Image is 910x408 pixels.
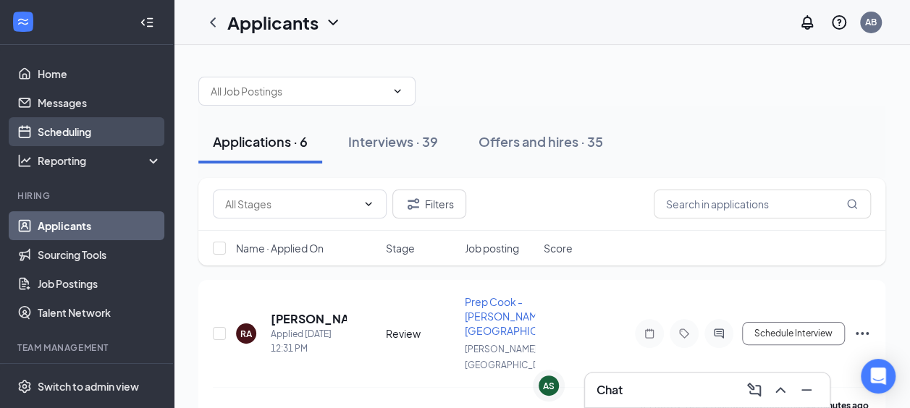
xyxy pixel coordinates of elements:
span: Job posting [465,241,519,255]
div: Team Management [17,341,159,354]
button: Filter Filters [392,190,466,218]
svg: Filter [405,195,422,213]
svg: ChevronDown [324,14,342,31]
div: Applications · 6 [213,132,308,150]
svg: Notifications [799,14,816,31]
div: Review [386,326,456,341]
a: Scheduling [38,117,161,146]
h3: Chat [597,382,623,398]
a: Sourcing Tools [38,240,161,269]
a: Applicants [38,211,161,240]
svg: ChevronUp [772,381,789,399]
div: Open Intercom Messenger [861,359,896,394]
span: [PERSON_NAME][GEOGRAPHIC_DATA] [465,344,557,370]
span: Score [544,241,573,255]
input: Search in applications [654,190,871,218]
span: Prep Cook - [PERSON_NAME][GEOGRAPHIC_DATA] [465,295,570,337]
h1: Applicants [227,10,319,35]
svg: Ellipses [854,325,871,342]
svg: QuestionInfo [830,14,848,31]
a: Messages [38,88,161,117]
svg: ComposeMessage [746,381,763,399]
svg: Collapse [140,15,154,30]
div: AS [543,380,555,392]
a: Talent Network [38,298,161,327]
a: Job Postings [38,269,161,298]
div: Reporting [38,153,162,168]
svg: ChevronLeft [204,14,222,31]
svg: ChevronDown [363,198,374,210]
input: All Stages [225,196,357,212]
a: Home [38,59,161,88]
svg: ChevronDown [392,85,403,97]
div: Applied [DATE] 12:31 PM [271,327,347,356]
div: Hiring [17,190,159,202]
button: Minimize [795,378,818,401]
span: Name · Applied On [236,241,324,255]
button: ChevronUp [769,378,792,401]
h5: [PERSON_NAME] [271,311,347,327]
svg: Minimize [798,381,815,399]
svg: WorkstreamLogo [16,14,30,29]
svg: Analysis [17,153,32,168]
svg: Note [641,328,658,339]
input: All Job Postings [211,83,386,99]
div: RA [240,328,252,340]
div: Interviews · 39 [348,132,438,150]
button: Schedule Interview [742,322,845,345]
svg: MagnifyingGlass [846,198,858,210]
svg: Settings [17,379,32,394]
div: AB [865,16,877,28]
button: ComposeMessage [743,378,766,401]
div: Switch to admin view [38,379,139,394]
span: Stage [386,241,415,255]
svg: Tag [675,328,693,339]
div: Offers and hires · 35 [479,132,603,150]
svg: ActiveChat [710,328,728,339]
